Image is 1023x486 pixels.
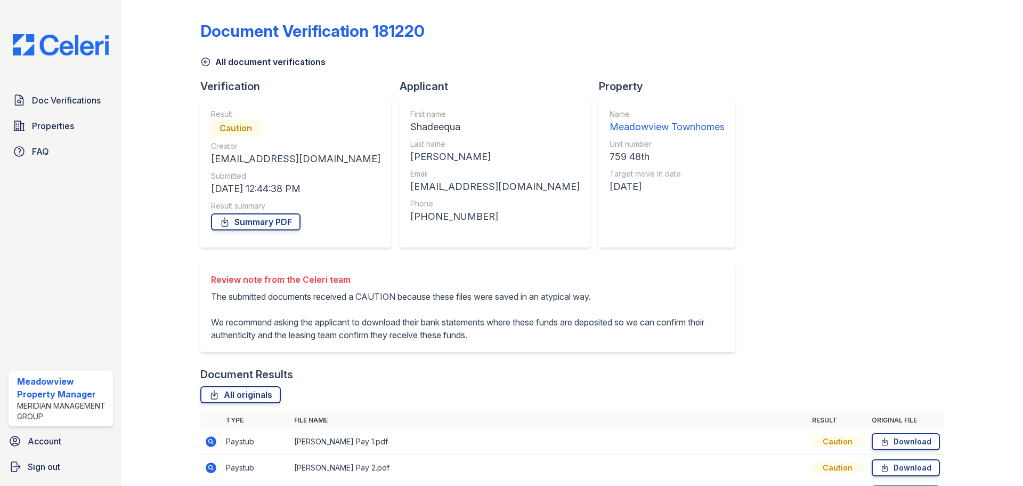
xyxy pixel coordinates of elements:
[211,213,301,230] a: Summary PDF
[610,179,725,194] div: [DATE]
[9,141,113,162] a: FAQ
[872,433,940,450] a: Download
[410,198,580,209] div: Phone
[610,109,725,119] div: Name
[222,455,290,481] td: Paystub
[410,109,580,119] div: First name
[410,139,580,149] div: Last name
[211,273,725,286] div: Review note from the Celeri team
[290,429,808,455] td: [PERSON_NAME] Pay 1.pdf
[211,119,261,137] div: Caution
[200,367,293,382] div: Document Results
[17,401,109,422] div: Meridian Management Group
[410,179,580,194] div: [EMAIL_ADDRESS][DOMAIN_NAME]
[200,386,281,403] a: All originals
[610,139,725,149] div: Unit number
[410,119,580,134] div: Shadeequa
[610,119,725,134] div: Meadowview Townhomes
[211,201,380,211] div: Result summary
[290,412,808,429] th: File name
[872,459,940,476] a: Download
[28,460,60,473] span: Sign out
[200,21,425,41] div: Document Verification 181220
[9,90,113,111] a: Doc Verifications
[610,109,725,134] a: Name Meadowview Townhomes
[867,412,944,429] th: Original file
[200,79,400,94] div: Verification
[410,209,580,224] div: [PHONE_NUMBER]
[4,34,117,55] img: CE_Logo_Blue-a8612792a0a2168367f1c8372b55b34899dd931a85d93a1a3d3e32e68fde9ad4.png
[200,55,326,68] a: All document verifications
[4,456,117,477] a: Sign out
[211,181,380,196] div: [DATE] 12:44:38 PM
[812,436,863,447] div: Caution
[808,412,867,429] th: Result
[222,429,290,455] td: Paystub
[400,79,599,94] div: Applicant
[290,455,808,481] td: [PERSON_NAME] Pay 2.pdf
[812,463,863,473] div: Caution
[222,412,290,429] th: Type
[211,171,380,181] div: Submitted
[4,431,117,452] a: Account
[32,145,49,158] span: FAQ
[610,149,725,164] div: 759 48th
[32,94,101,107] span: Doc Verifications
[610,169,725,179] div: Target move in date
[17,375,109,401] div: Meadowview Property Manager
[410,149,580,164] div: [PERSON_NAME]
[211,109,380,119] div: Result
[28,435,61,448] span: Account
[211,141,380,152] div: Creator
[211,152,380,166] div: [EMAIL_ADDRESS][DOMAIN_NAME]
[32,119,74,132] span: Properties
[211,290,725,341] p: The submitted documents received a CAUTION because these files were saved in an atypical way. We ...
[9,115,113,137] a: Properties
[599,79,744,94] div: Property
[410,169,580,179] div: Email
